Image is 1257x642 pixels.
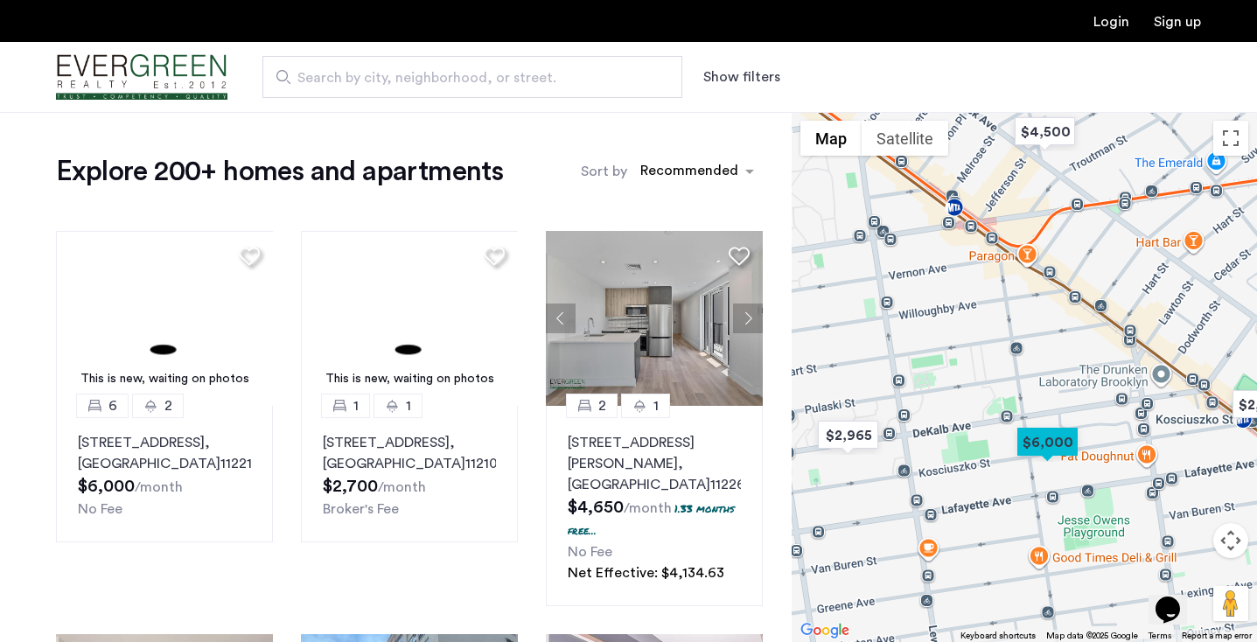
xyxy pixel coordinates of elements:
div: This is new, waiting on photos [65,370,265,388]
div: This is new, waiting on photos [310,370,510,388]
span: No Fee [568,545,612,559]
p: [STREET_ADDRESS] 11210 [323,432,496,474]
span: $2,700 [323,478,378,495]
div: $4,500 [1008,112,1082,151]
label: Sort by [581,161,627,182]
span: Net Effective: $4,134.63 [568,566,724,580]
span: $4,650 [568,499,624,516]
span: 1 [653,395,659,416]
a: Login [1093,15,1129,29]
span: 2 [164,395,172,416]
a: Open this area in Google Maps (opens a new window) [796,619,854,642]
div: Recommended [638,160,738,185]
ng-select: sort-apartment [632,156,763,187]
a: This is new, waiting on photos [56,231,274,406]
iframe: chat widget [1149,572,1205,625]
button: Keyboard shortcuts [960,630,1036,642]
span: 1 [353,395,359,416]
button: Show satellite imagery [862,121,948,156]
button: Show street map [800,121,862,156]
span: Search by city, neighborhood, or street. [297,67,633,88]
img: 66a1adb6-6608-43dd-a245-dc7333f8b390_638824126198252652.jpeg [546,231,764,406]
sub: /month [135,480,183,494]
a: Registration [1154,15,1201,29]
span: 2 [598,395,606,416]
button: Show or hide filters [703,66,780,87]
button: Toggle fullscreen view [1213,121,1248,156]
p: [STREET_ADDRESS] 11221 [78,432,251,474]
img: logo [56,45,227,110]
sub: /month [378,480,426,494]
a: 11[STREET_ADDRESS], [GEOGRAPHIC_DATA]11210Broker's Fee [301,406,518,542]
sub: /month [624,501,672,515]
a: Terms (opens in new tab) [1149,630,1171,642]
img: Google [796,619,854,642]
button: Drag Pegman onto the map to open Street View [1213,586,1248,621]
div: $2,965 [811,415,885,455]
a: Report a map error [1182,630,1252,642]
a: 21[STREET_ADDRESS][PERSON_NAME], [GEOGRAPHIC_DATA]112261.33 months free...No FeeNet Effective: $4... [546,406,763,606]
span: 1 [406,395,411,416]
p: [STREET_ADDRESS][PERSON_NAME] 11226 [568,432,741,495]
a: Cazamio Logo [56,45,227,110]
img: 1.gif [301,231,519,406]
span: 6 [108,395,117,416]
input: Apartment Search [262,56,682,98]
img: 1.gif [56,231,274,406]
a: This is new, waiting on photos [301,231,519,406]
button: Previous apartment [546,304,576,333]
button: Next apartment [733,304,763,333]
h1: Explore 200+ homes and apartments [56,154,503,189]
span: $6,000 [78,478,135,495]
button: Map camera controls [1213,523,1248,558]
span: Broker's Fee [323,502,399,516]
span: No Fee [78,502,122,516]
a: 62[STREET_ADDRESS], [GEOGRAPHIC_DATA]11221No Fee [56,406,273,542]
span: Map data ©2025 Google [1046,632,1138,640]
div: $6,000 [1010,422,1085,462]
